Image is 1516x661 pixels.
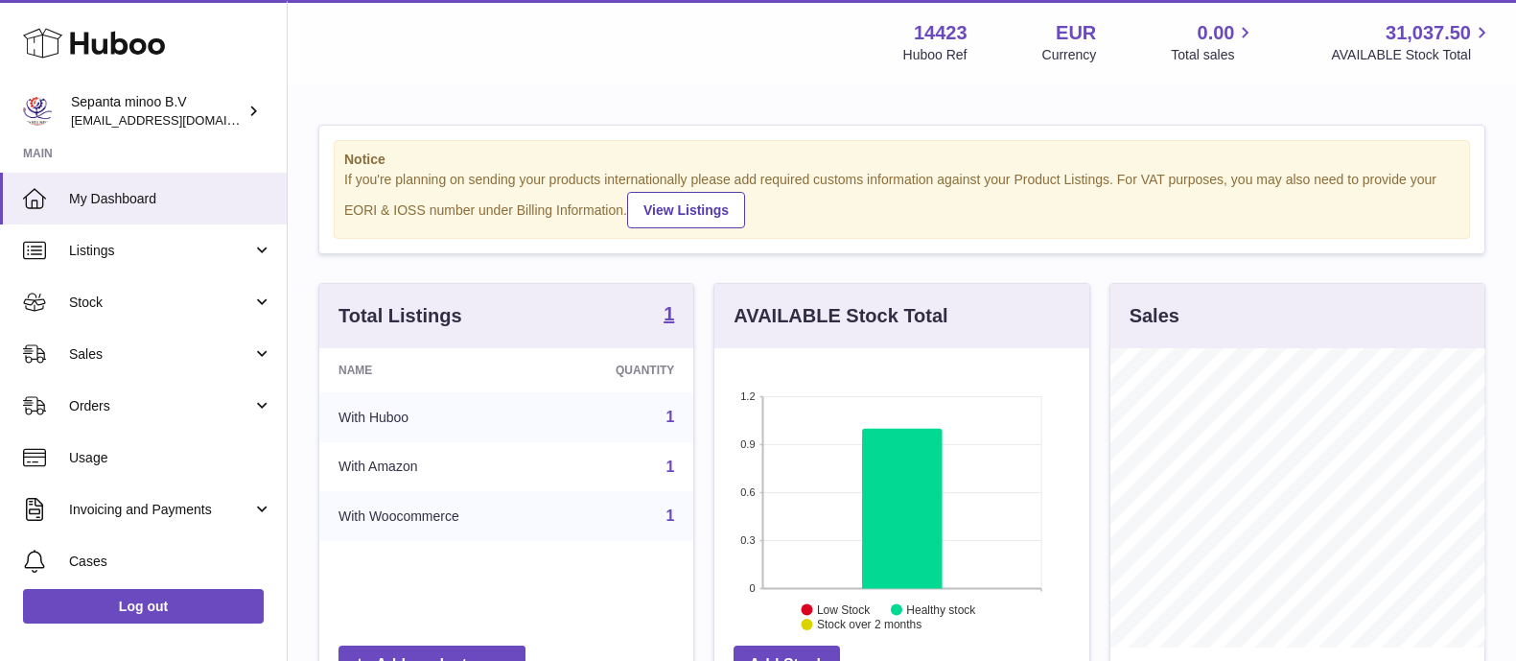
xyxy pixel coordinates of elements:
a: Log out [23,589,264,624]
strong: 14423 [914,20,968,46]
td: With Amazon [319,442,551,492]
span: Usage [69,449,272,467]
text: 0.9 [741,438,756,450]
strong: 1 [664,304,674,323]
a: 1 [665,459,674,475]
strong: EUR [1056,20,1096,46]
td: With Woocommerce [319,491,551,541]
span: My Dashboard [69,190,272,208]
th: Name [319,348,551,392]
h3: AVAILABLE Stock Total [734,303,947,329]
td: With Huboo [319,392,551,442]
a: 31,037.50 AVAILABLE Stock Total [1331,20,1493,64]
span: Stock [69,294,252,312]
text: Stock over 2 months [817,618,921,631]
span: AVAILABLE Stock Total [1331,46,1493,64]
span: 0.00 [1198,20,1235,46]
text: 0.3 [741,534,756,546]
text: 1.2 [741,390,756,402]
a: 0.00 Total sales [1171,20,1256,64]
a: View Listings [627,192,745,228]
a: 1 [665,508,674,524]
span: Sales [69,345,252,364]
span: Orders [69,397,252,415]
text: 0.6 [741,486,756,498]
text: Low Stock [817,602,871,616]
span: Listings [69,242,252,260]
text: 0 [750,582,756,594]
span: Cases [69,553,272,571]
span: 31,037.50 [1386,20,1471,46]
span: Total sales [1171,46,1256,64]
div: Huboo Ref [903,46,968,64]
div: Sepanta minoo B.V [71,93,244,130]
h3: Sales [1130,303,1179,329]
text: Healthy stock [907,602,977,616]
a: 1 [664,304,674,327]
span: Invoicing and Payments [69,501,252,519]
strong: Notice [344,151,1459,169]
h3: Total Listings [338,303,462,329]
span: [EMAIL_ADDRESS][DOMAIN_NAME] [71,112,282,128]
a: 1 [665,409,674,425]
img: internalAdmin-14423@internal.huboo.com [23,97,52,126]
div: Currency [1042,46,1097,64]
th: Quantity [551,348,693,392]
div: If you're planning on sending your products internationally please add required customs informati... [344,171,1459,228]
